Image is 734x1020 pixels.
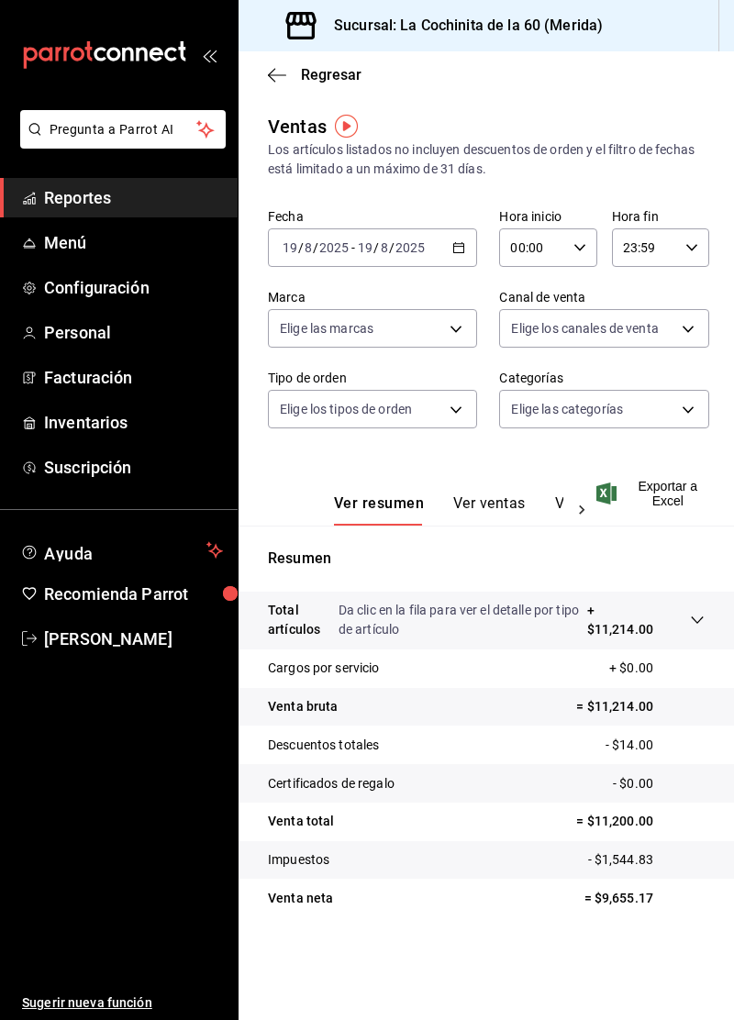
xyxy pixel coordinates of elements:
span: Facturación [44,365,223,390]
p: Descuentos totales [268,736,379,755]
span: Configuración [44,275,223,300]
img: Tooltip marker [335,115,358,138]
p: + $11,214.00 [587,601,653,639]
p: = $9,655.17 [584,889,705,908]
div: navigation tabs [334,494,563,526]
input: -- [282,240,298,255]
button: Ver resumen [334,494,424,526]
p: Venta neta [268,889,333,908]
span: [PERSON_NAME] [44,626,223,651]
span: Inventarios [44,410,223,435]
span: - [351,240,355,255]
span: Regresar [301,66,361,83]
a: Pregunta a Parrot AI [13,133,226,152]
label: Canal de venta [499,291,708,304]
span: Elige las marcas [280,319,373,338]
span: Suscripción [44,455,223,480]
p: - $0.00 [613,774,705,793]
span: Pregunta a Parrot AI [50,120,197,139]
span: Menú [44,230,223,255]
button: Ver cargos [555,494,628,526]
p: = $11,200.00 [576,812,705,831]
span: Ayuda [44,539,199,561]
span: Elige los tipos de orden [280,400,412,418]
span: Personal [44,320,223,345]
p: Venta total [268,812,334,831]
label: Tipo de orden [268,371,477,384]
div: Los artículos listados no incluyen descuentos de orden y el filtro de fechas está limitado a un m... [268,140,705,179]
span: Recomienda Parrot [44,582,223,606]
span: / [313,240,318,255]
span: Elige las categorías [511,400,623,418]
p: Venta bruta [268,697,338,716]
button: Exportar a Excel [600,479,705,508]
button: Pregunta a Parrot AI [20,110,226,149]
input: -- [357,240,373,255]
button: Regresar [268,66,361,83]
p: - $14.00 [606,736,705,755]
label: Marca [268,291,477,304]
p: Certificados de regalo [268,774,395,793]
p: + $0.00 [609,659,705,678]
button: open_drawer_menu [202,48,217,62]
p: Cargos por servicio [268,659,380,678]
label: Fecha [268,210,477,223]
p: Resumen [268,548,705,570]
span: Sugerir nueva función [22,993,223,1013]
input: -- [380,240,389,255]
span: / [373,240,379,255]
span: Reportes [44,185,223,210]
p: Impuestos [268,850,329,870]
p: - $1,544.83 [588,850,705,870]
p: = $11,214.00 [576,697,705,716]
span: / [298,240,304,255]
p: Da clic en la fila para ver el detalle por tipo de artículo [339,601,587,639]
h3: Sucursal: La Cochinita de la 60 (Merida) [319,15,603,37]
button: Ver ventas [453,494,526,526]
input: ---- [318,240,350,255]
input: -- [304,240,313,255]
label: Hora inicio [499,210,596,223]
label: Hora fin [612,210,709,223]
input: ---- [395,240,426,255]
span: Elige los canales de venta [511,319,658,338]
span: / [389,240,395,255]
label: Categorías [499,371,708,384]
p: Total artículos [268,601,339,639]
div: Ventas [268,113,327,140]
